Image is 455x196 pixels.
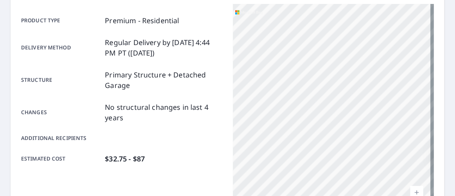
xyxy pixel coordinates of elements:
p: Estimated cost [21,154,101,164]
p: Primary Structure + Detached Garage [105,70,222,91]
p: $32.75 - $87 [105,154,145,164]
p: Changes [21,102,101,123]
p: Regular Delivery by [DATE] 4:44 PM PT ([DATE]) [105,37,222,58]
p: No structural changes in last 4 years [105,102,222,123]
p: Additional recipients [21,134,101,142]
p: Delivery method [21,37,101,58]
p: Premium - Residential [105,15,179,26]
p: Product type [21,15,101,26]
p: Structure [21,70,101,91]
